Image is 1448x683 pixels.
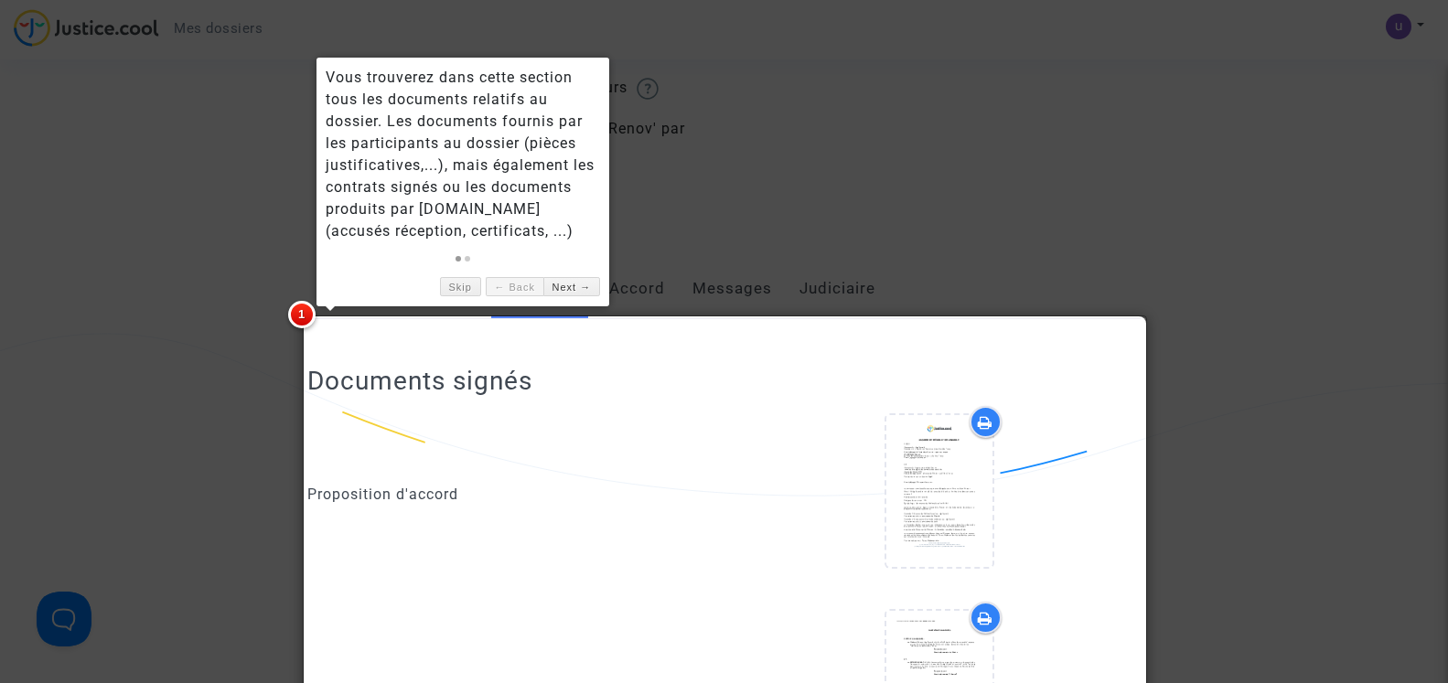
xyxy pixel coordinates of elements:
span: 1 [288,301,316,328]
div: Proposition d'accord [307,484,711,506]
h2: Documents signés [307,365,532,397]
a: Skip [440,277,481,296]
a: Next → [543,277,600,296]
div: Vous trouverez dans cette section tous les documents relatifs au dossier. Les documents fournis p... [326,67,600,242]
a: ← Back [486,277,543,296]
